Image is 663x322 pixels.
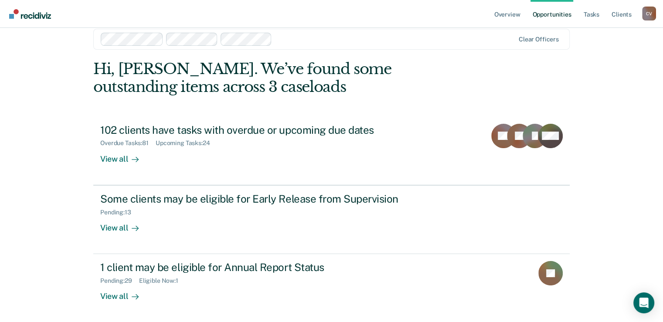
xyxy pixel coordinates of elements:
div: 1 client may be eligible for Annual Report Status [100,261,406,274]
a: 102 clients have tasks with overdue or upcoming due datesOverdue Tasks:81Upcoming Tasks:24View all [93,117,570,185]
div: Pending : 13 [100,209,138,216]
div: Eligible Now : 1 [139,277,185,285]
div: C V [642,7,656,20]
div: Open Intercom Messenger [633,292,654,313]
div: Pending : 29 [100,277,139,285]
div: Upcoming Tasks : 24 [156,139,217,147]
div: View all [100,216,149,233]
img: Recidiviz [9,9,51,19]
button: Profile dropdown button [642,7,656,20]
div: Hi, [PERSON_NAME]. We’ve found some outstanding items across 3 caseloads [93,60,474,96]
a: Some clients may be eligible for Early Release from SupervisionPending:13View all [93,185,570,254]
div: Some clients may be eligible for Early Release from Supervision [100,193,406,205]
div: View all [100,147,149,164]
div: View all [100,285,149,302]
div: 102 clients have tasks with overdue or upcoming due dates [100,124,406,136]
div: Clear officers [519,36,559,43]
div: Overdue Tasks : 81 [100,139,156,147]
